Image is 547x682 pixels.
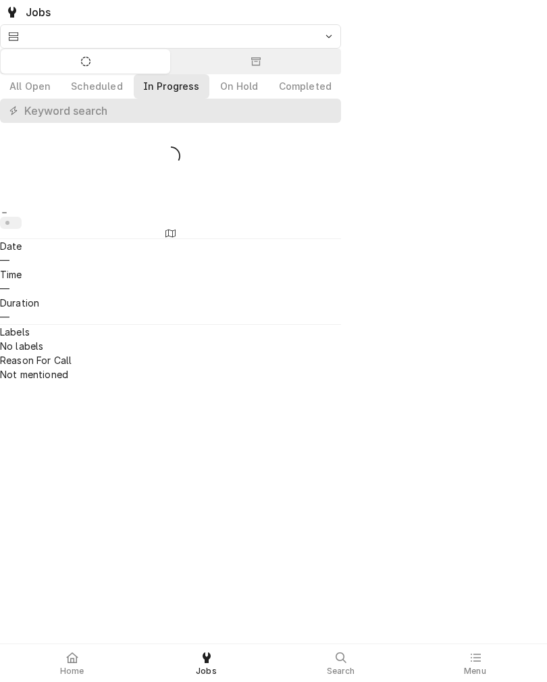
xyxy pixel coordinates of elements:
[140,647,273,679] a: Jobs
[409,647,542,679] a: Menu
[196,666,217,677] span: Jobs
[24,99,334,123] input: Keyword search
[327,666,355,677] span: Search
[274,647,407,679] a: Search
[143,80,200,93] div: In Progress
[279,80,332,93] div: Completed
[464,666,486,677] span: Menu
[5,647,138,679] a: Home
[60,666,84,677] span: Home
[161,142,180,170] span: Loading...
[9,80,51,93] div: All Open
[220,80,259,93] div: On Hold
[71,80,122,93] div: Scheduled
